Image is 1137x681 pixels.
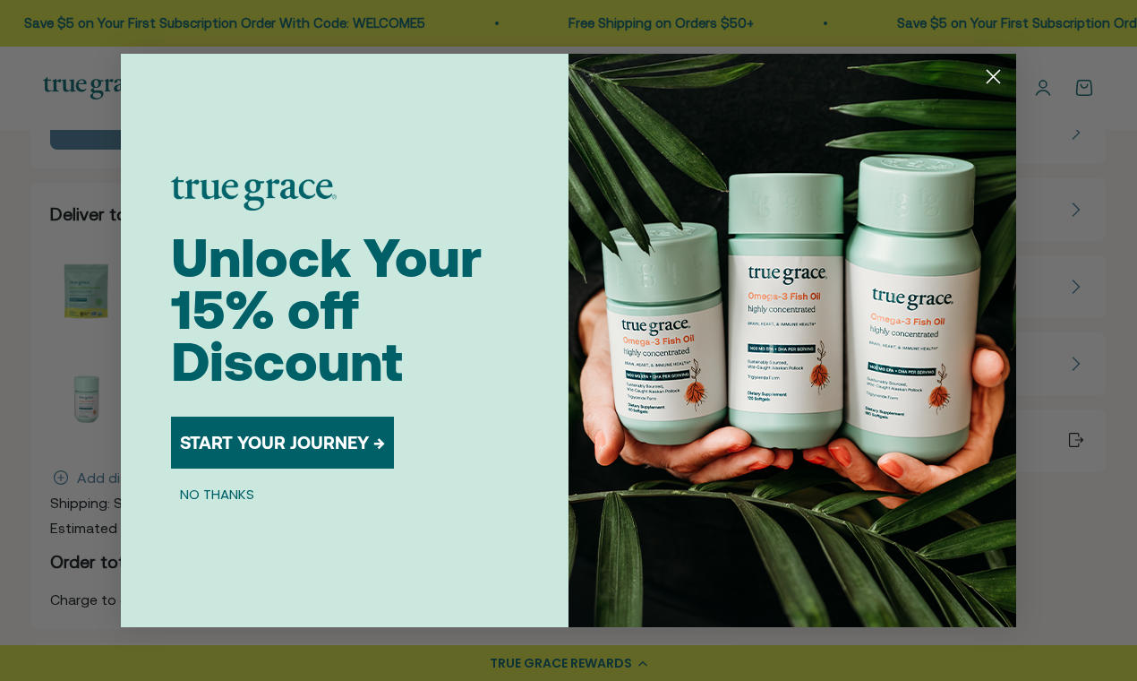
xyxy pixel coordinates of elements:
[171,227,482,392] span: Unlock Your 15% off Discount
[568,54,1016,627] img: 098727d5-50f8-4f9b-9554-844bb8da1403.jpeg
[171,417,394,469] button: START YOUR JOURNEY →
[171,177,337,211] img: logo placeholder
[978,61,1009,92] button: Close dialog
[171,483,263,504] button: NO THANKS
